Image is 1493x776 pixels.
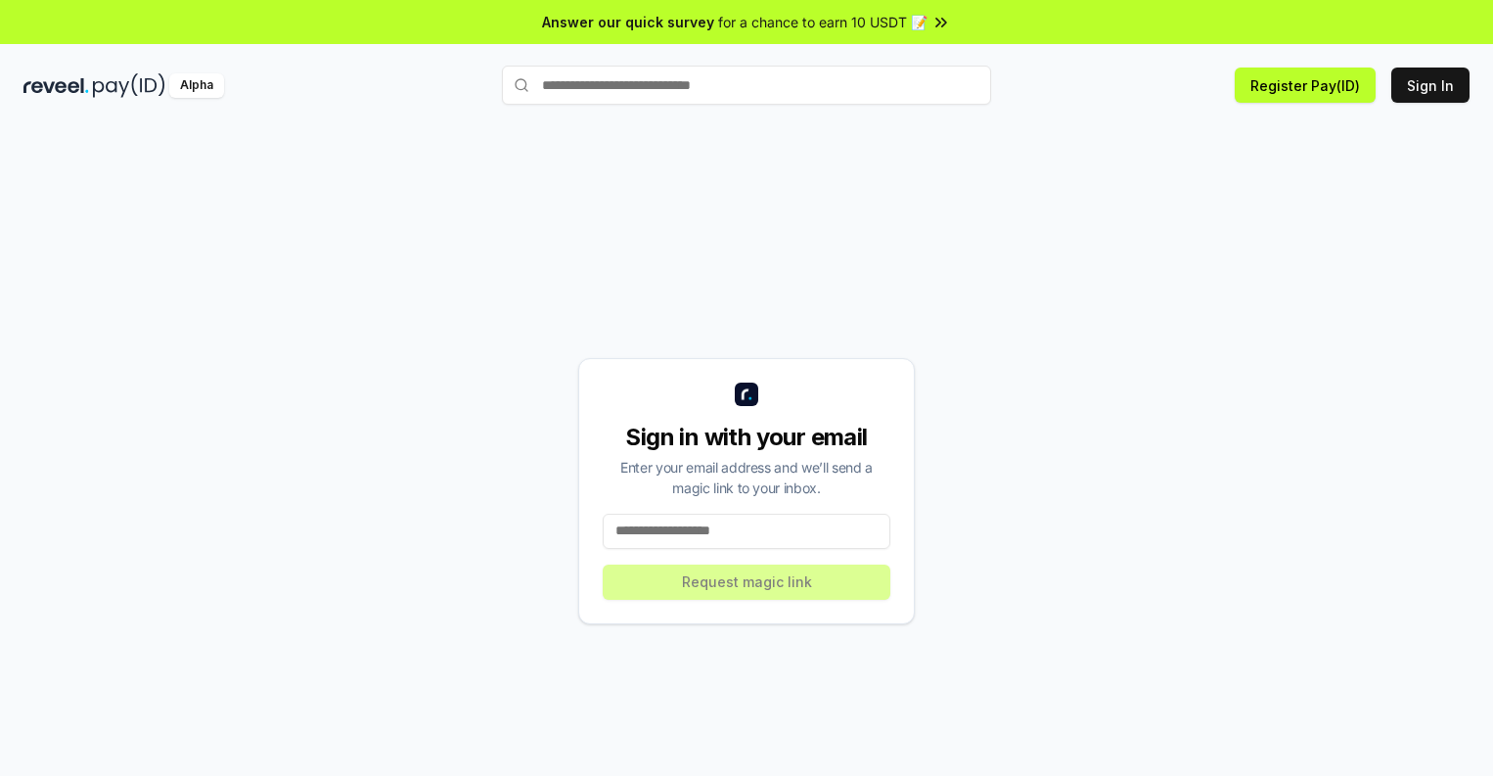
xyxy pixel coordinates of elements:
div: Sign in with your email [603,422,890,453]
button: Sign In [1391,68,1470,103]
div: Enter your email address and we’ll send a magic link to your inbox. [603,457,890,498]
img: pay_id [93,73,165,98]
div: Alpha [169,73,224,98]
span: for a chance to earn 10 USDT 📝 [718,12,927,32]
span: Answer our quick survey [542,12,714,32]
button: Register Pay(ID) [1235,68,1376,103]
img: logo_small [735,383,758,406]
img: reveel_dark [23,73,89,98]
